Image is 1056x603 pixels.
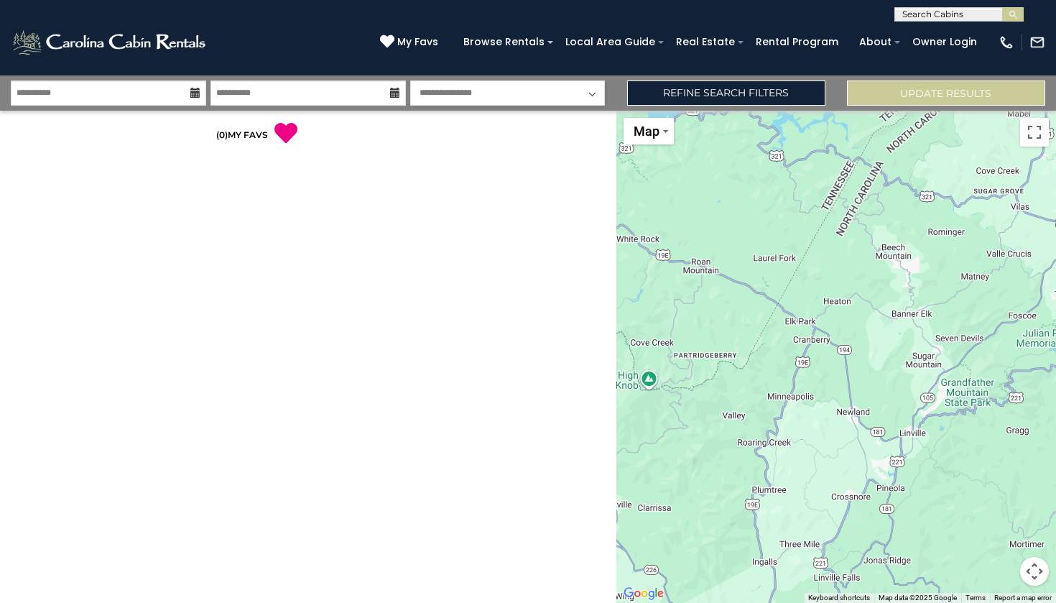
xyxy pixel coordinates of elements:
[219,129,225,140] span: 0
[1020,557,1049,586] button: Map camera controls
[624,118,674,144] button: Change map style
[808,593,870,603] button: Keyboard shortcuts
[847,80,1045,106] button: Update Results
[216,129,228,140] span: ( )
[1020,118,1049,147] button: Toggle fullscreen view
[905,31,984,53] a: Owner Login
[558,31,662,53] a: Local Area Guide
[620,584,667,603] img: Google
[852,31,899,53] a: About
[634,124,659,139] span: Map
[994,594,1052,602] a: Report a map error
[397,34,438,50] span: My Favs
[999,34,1014,50] img: phone-regular-white.png
[669,31,742,53] a: Real Estate
[879,594,957,602] span: Map data ©2025 Google
[627,80,825,106] a: Refine Search Filters
[456,31,552,53] a: Browse Rentals
[749,31,846,53] a: Rental Program
[216,129,268,140] a: (0)MY FAVS
[380,34,442,50] a: My Favs
[11,28,210,57] img: White-1-2.png
[1029,34,1045,50] img: mail-regular-white.png
[620,584,667,603] a: Open this area in Google Maps (opens a new window)
[965,594,986,602] a: Terms (opens in new tab)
